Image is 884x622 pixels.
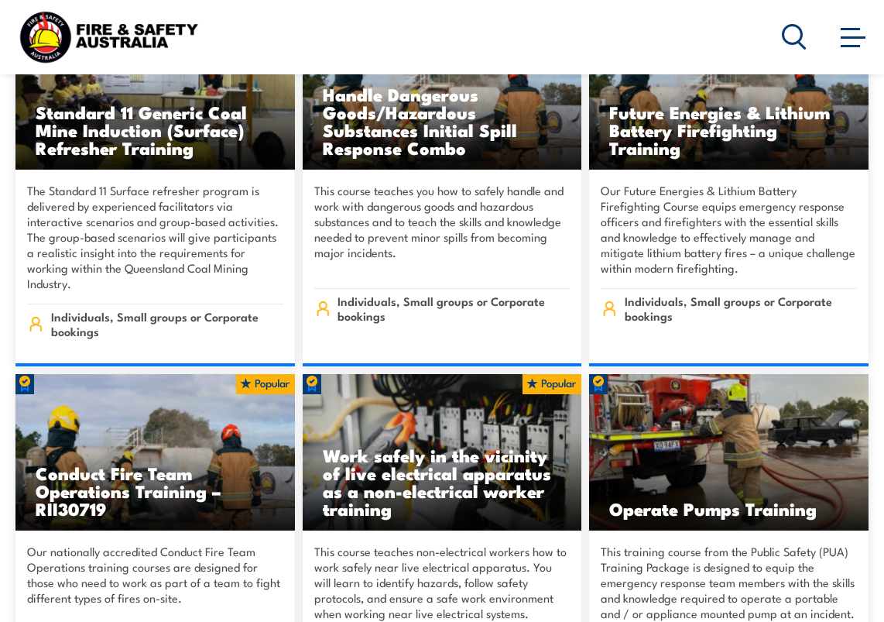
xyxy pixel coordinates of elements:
[15,374,295,531] a: Conduct Fire Team Operations Training – RII30719
[601,544,857,621] p: This training course from the Public Safety (PUA) Training Package is designed to equip the emerg...
[314,544,570,621] p: This course teaches non-electrical workers how to work safely near live electrical apparatus. You...
[36,103,275,156] h3: Standard 11 Generic Coal Mine Induction (Surface) Refresher Training
[589,13,869,170] a: Future Energies & Lithium Battery Firefighting Training
[303,374,582,531] img: Work safely in the vicinity of live electrical apparatus as a non-electrical worker (Distance) TR...
[303,13,582,170] img: Fire Team Operations
[337,294,570,323] span: Individuals, Small groups or Corporate bookings
[303,374,582,531] a: Work safely in the vicinity of live electrical apparatus as a non-electrical worker training
[15,13,295,170] img: Standard 11 Generic Coal Mine Induction (Surface) TRAINING (1)
[15,13,295,170] a: Standard 11 Generic Coal Mine Induction (Surface) Refresher Training
[589,374,869,531] a: Operate Pumps Training
[625,294,857,323] span: Individuals, Small groups or Corporate bookings
[589,374,869,531] img: Operate Pumps TRAINING
[27,183,283,291] p: The Standard 11 Surface refresher program is delivered by experienced facilitators via interactiv...
[303,13,582,170] a: Handle Dangerous Goods/Hazardous Substances Initial Spill Response Combo
[589,13,869,170] img: Fire Team Operations
[36,464,275,517] h3: Conduct Fire Team Operations Training – RII30719
[323,85,562,156] h3: Handle Dangerous Goods/Hazardous Substances Initial Spill Response Combo
[609,103,848,156] h3: Future Energies & Lithium Battery Firefighting Training
[323,446,562,517] h3: Work safely in the vicinity of live electrical apparatus as a non-electrical worker training
[609,500,848,517] h3: Operate Pumps Training
[601,183,857,276] p: Our Future Energies & Lithium Battery Firefighting Course equips emergency response officers and ...
[15,374,295,531] img: Fire Team Operations
[51,309,283,338] span: Individuals, Small groups or Corporate bookings
[27,544,283,621] p: Our nationally accredited Conduct Fire Team Operations training courses are designed for those wh...
[314,183,570,276] p: This course teaches you how to safely handle and work with dangerous goods and hazardous substanc...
